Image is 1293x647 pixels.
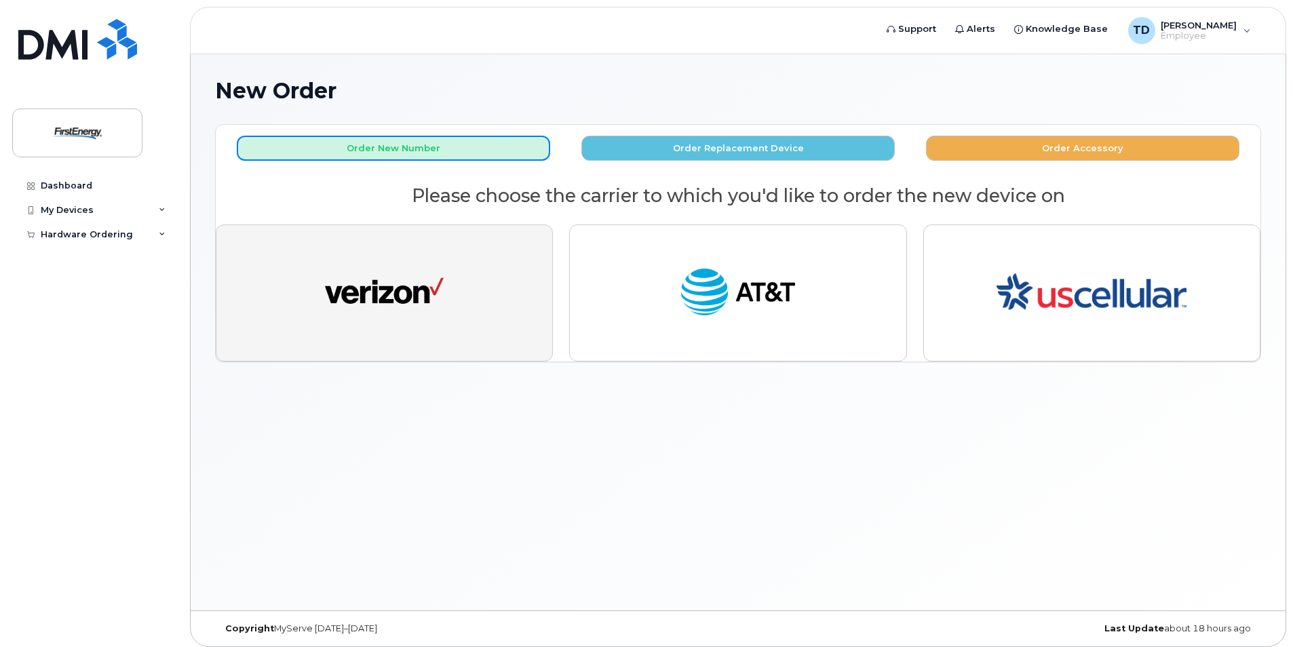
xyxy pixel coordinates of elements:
[216,186,1260,206] h2: Please choose the carrier to which you'd like to order the new device on
[225,623,274,633] strong: Copyright
[926,136,1239,161] button: Order Accessory
[215,623,564,634] div: MyServe [DATE]–[DATE]
[237,136,550,161] button: Order New Number
[678,262,797,323] img: at_t-fb3d24644a45acc70fc72cc47ce214d34099dfd970ee3ae2334e4251f9d920fd.png
[1104,623,1164,633] strong: Last Update
[325,262,444,323] img: verizon-ab2890fd1dd4a6c9cf5f392cd2db4626a3dae38ee8226e09bcb5c993c4c79f81.png
[581,136,895,161] button: Order Replacement Device
[997,236,1186,350] img: us-53c3169632288c49726f5d6ca51166ebf3163dd413c8a1bd00aedf0ff3a7123e.png
[912,623,1261,634] div: about 18 hours ago
[1234,588,1283,637] iframe: Messenger Launcher
[215,79,1261,102] h1: New Order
